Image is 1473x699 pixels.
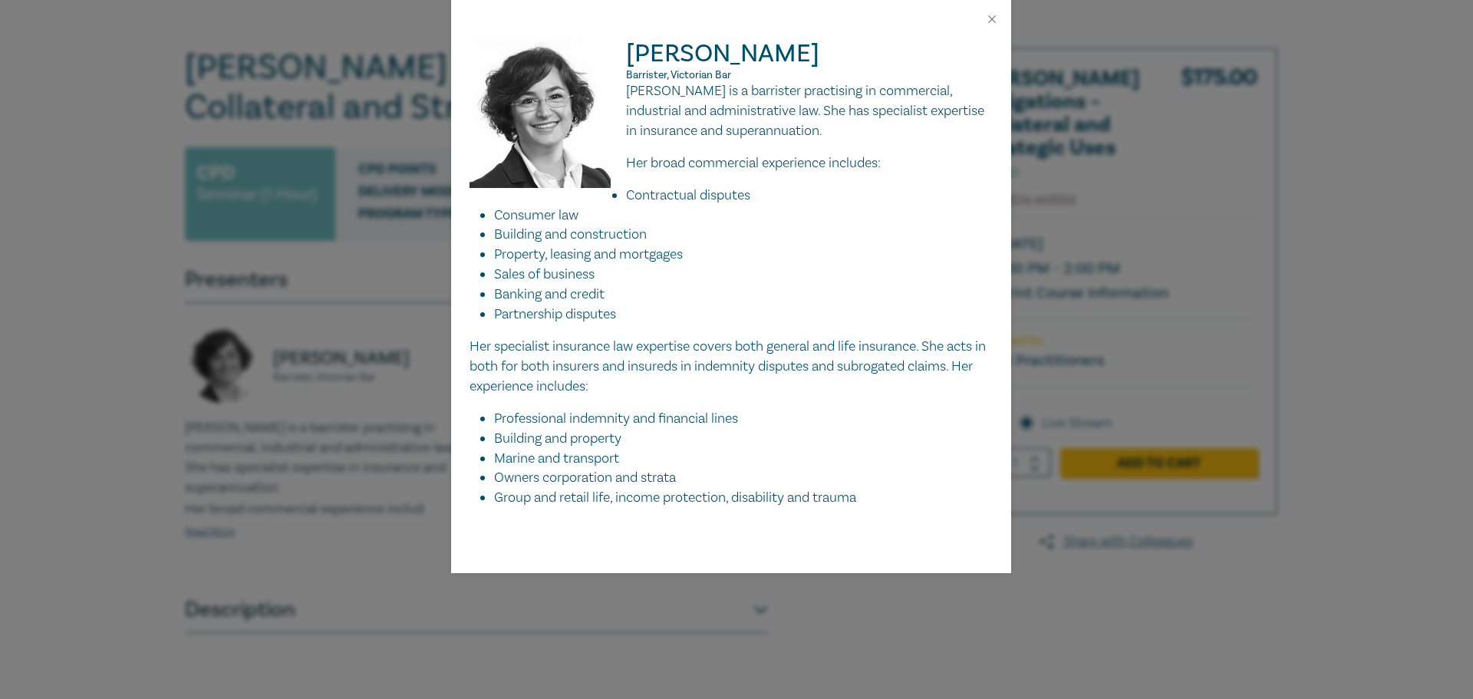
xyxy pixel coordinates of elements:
[494,488,993,508] li: Group and retail life, income protection, disability and trauma
[470,337,993,397] p: Her specialist insurance law expertise covers both general and life insurance. She acts in both f...
[494,305,993,325] li: Partnership disputes
[494,245,993,265] li: Property, leasing and mortgages
[494,285,993,305] li: Banking and credit
[494,468,993,488] li: Owners corporation and strata
[470,81,993,141] p: [PERSON_NAME] is a barrister practising in commercial, industrial and administrative law. She has...
[494,186,993,206] li: Contractual disputes
[494,449,993,469] li: Marine and transport
[494,409,993,429] li: Professional indemnity and financial lines
[470,38,627,203] img: Nawaar Hassan
[494,429,993,449] li: Building and property
[470,153,993,173] p: Her broad commercial experience includes:
[626,68,731,82] span: Barrister, Victorian Bar
[985,12,999,26] button: Close
[494,265,993,285] li: Sales of business
[494,206,993,226] li: Consumer law
[494,225,993,245] li: Building and construction
[470,38,993,81] h2: [PERSON_NAME]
